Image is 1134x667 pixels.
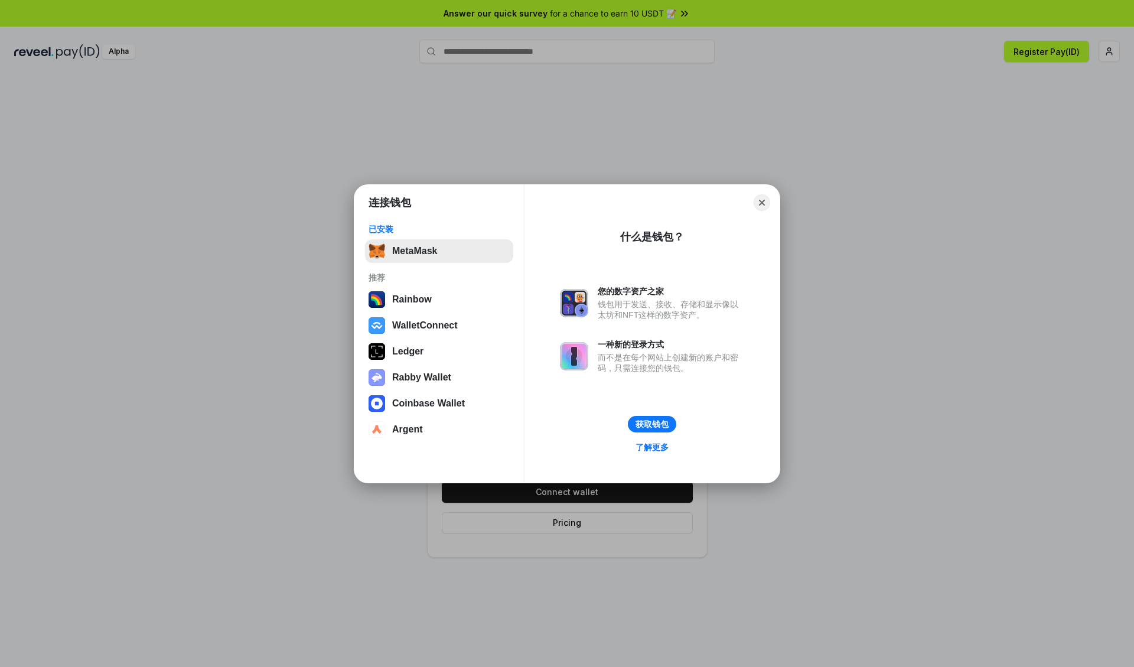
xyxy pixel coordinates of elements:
[392,246,437,256] div: MetaMask
[365,239,513,263] button: MetaMask
[392,320,458,331] div: WalletConnect
[754,194,770,211] button: Close
[369,291,385,308] img: svg+xml,%3Csvg%20width%3D%22120%22%20height%3D%22120%22%20viewBox%3D%220%200%20120%20120%22%20fil...
[365,288,513,311] button: Rainbow
[365,340,513,363] button: Ledger
[369,421,385,438] img: svg+xml,%3Csvg%20width%3D%2228%22%20height%3D%2228%22%20viewBox%3D%220%200%2028%2028%22%20fill%3D...
[598,339,744,350] div: 一种新的登录方式
[369,395,385,412] img: svg+xml,%3Csvg%20width%3D%2228%22%20height%3D%2228%22%20viewBox%3D%220%200%2028%2028%22%20fill%3D...
[392,424,423,435] div: Argent
[365,418,513,441] button: Argent
[369,369,385,386] img: svg+xml,%3Csvg%20xmlns%3D%22http%3A%2F%2Fwww.w3.org%2F2000%2Fsvg%22%20fill%3D%22none%22%20viewBox...
[365,366,513,389] button: Rabby Wallet
[620,230,684,244] div: 什么是钱包？
[628,416,676,432] button: 获取钱包
[365,392,513,415] button: Coinbase Wallet
[628,440,676,455] a: 了解更多
[369,317,385,334] img: svg+xml,%3Csvg%20width%3D%2228%22%20height%3D%2228%22%20viewBox%3D%220%200%2028%2028%22%20fill%3D...
[392,372,451,383] div: Rabby Wallet
[369,224,510,235] div: 已安装
[598,286,744,297] div: 您的数字资产之家
[560,289,588,317] img: svg+xml,%3Csvg%20xmlns%3D%22http%3A%2F%2Fwww.w3.org%2F2000%2Fsvg%22%20fill%3D%22none%22%20viewBox...
[369,343,385,360] img: svg+xml,%3Csvg%20xmlns%3D%22http%3A%2F%2Fwww.w3.org%2F2000%2Fsvg%22%20width%3D%2228%22%20height%3...
[365,314,513,337] button: WalletConnect
[636,419,669,430] div: 获取钱包
[369,196,411,210] h1: 连接钱包
[392,398,465,409] div: Coinbase Wallet
[392,346,423,357] div: Ledger
[598,352,744,373] div: 而不是在每个网站上创建新的账户和密码，只需连接您的钱包。
[369,243,385,259] img: svg+xml,%3Csvg%20fill%3D%22none%22%20height%3D%2233%22%20viewBox%3D%220%200%2035%2033%22%20width%...
[369,272,510,283] div: 推荐
[392,294,432,305] div: Rainbow
[560,342,588,370] img: svg+xml,%3Csvg%20xmlns%3D%22http%3A%2F%2Fwww.w3.org%2F2000%2Fsvg%22%20fill%3D%22none%22%20viewBox...
[598,299,744,320] div: 钱包用于发送、接收、存储和显示像以太坊和NFT这样的数字资产。
[636,442,669,453] div: 了解更多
